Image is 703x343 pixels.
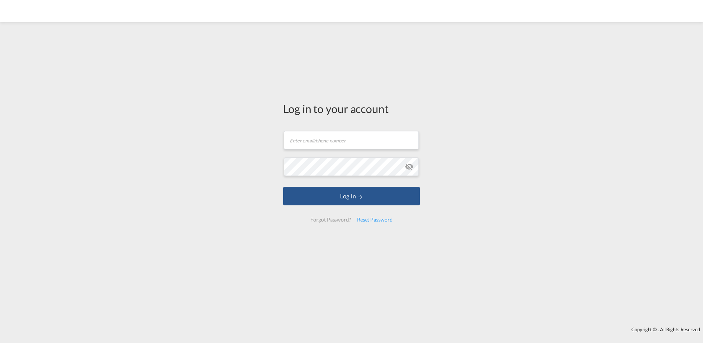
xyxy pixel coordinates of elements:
div: Reset Password [354,213,396,226]
div: Log in to your account [283,101,420,116]
input: Enter email/phone number [284,131,419,149]
div: Forgot Password? [307,213,354,226]
md-icon: icon-eye-off [405,162,414,171]
button: LOGIN [283,187,420,205]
